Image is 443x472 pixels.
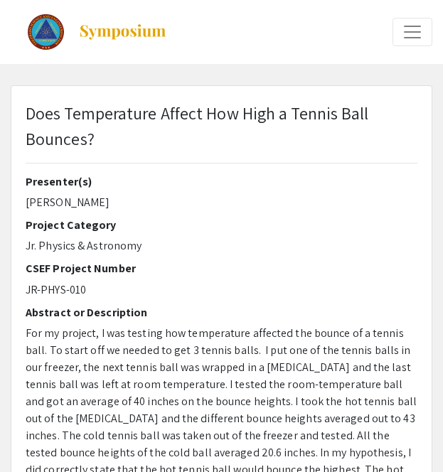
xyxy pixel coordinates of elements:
[28,14,64,50] img: The 2023 Colorado Science & Engineering Fair
[26,262,417,275] h2: CSEF Project Number
[26,237,417,254] p: Jr. Physics & Astronomy
[26,218,417,232] h2: Project Category
[26,100,417,151] p: Does Temperature Affect How High a Tennis Ball Bounces?
[11,14,167,50] a: The 2023 Colorado Science & Engineering Fair
[78,23,167,41] img: Symposium by ForagerOne
[26,194,417,211] p: [PERSON_NAME]
[26,175,417,188] h2: Presenter(s)
[393,18,432,46] button: Expand or Collapse Menu
[26,281,417,299] p: JR-PHYS-010
[26,306,417,319] h2: Abstract or Description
